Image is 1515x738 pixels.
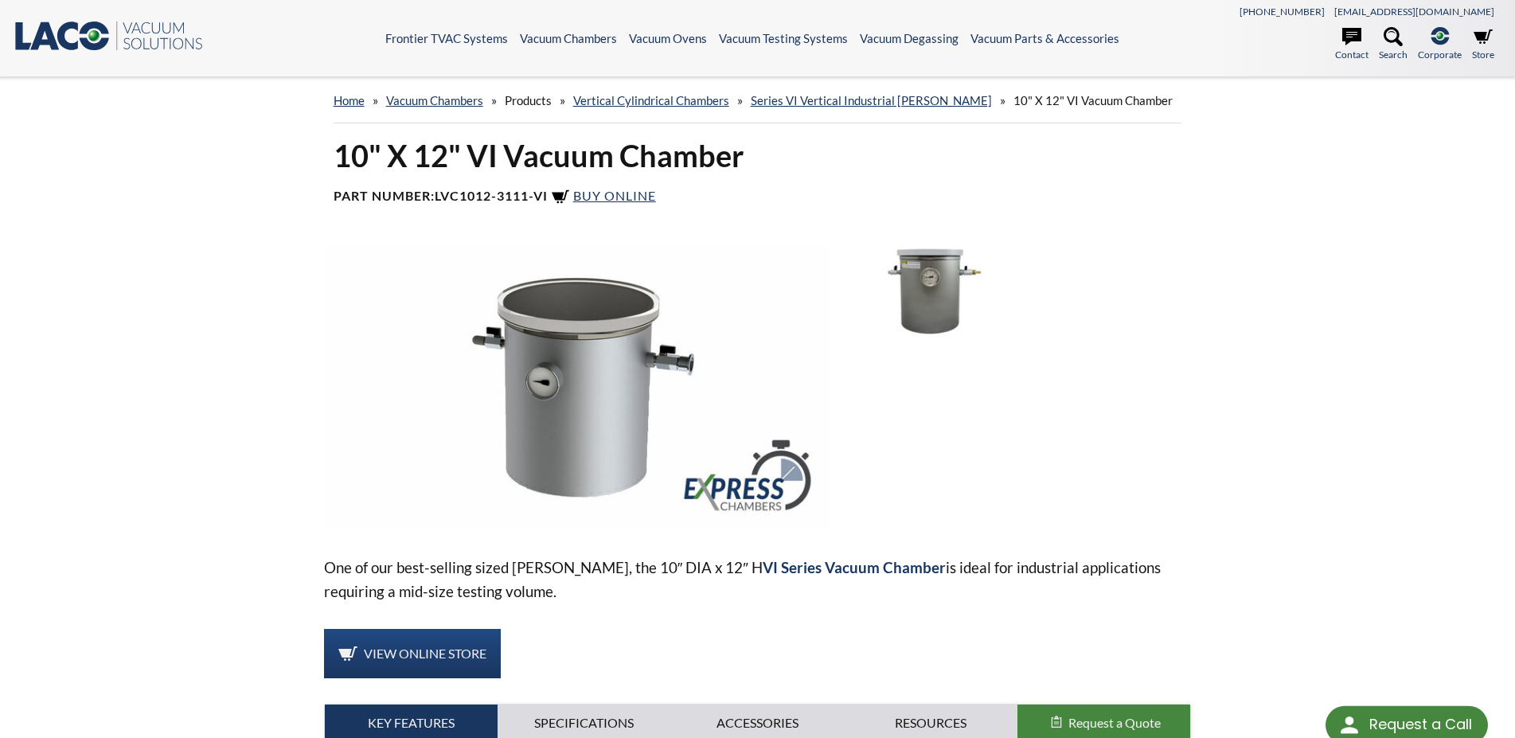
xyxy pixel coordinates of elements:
[334,78,1182,123] div: » » » » »
[1335,27,1369,62] a: Contact
[763,558,946,576] strong: VI Series Vacuum Chamber
[573,93,729,107] a: Vertical Cylindrical Chambers
[1240,6,1325,18] a: [PHONE_NUMBER]
[1337,713,1362,738] img: round button
[844,245,1009,338] img: LVC1012-3111-VI, front view
[1334,6,1494,18] a: [EMAIL_ADDRESS][DOMAIN_NAME]
[1068,715,1161,730] span: Request a Quote
[386,93,483,107] a: Vacuum Chambers
[520,31,617,45] a: Vacuum Chambers
[629,31,707,45] a: Vacuum Ovens
[1418,47,1462,62] span: Corporate
[385,31,508,45] a: Frontier TVAC Systems
[1379,27,1408,62] a: Search
[860,31,959,45] a: Vacuum Degassing
[334,136,1182,175] h1: 10" X 12" VI Vacuum Chamber
[1013,93,1173,107] span: 10" X 12" VI Vacuum Chamber
[324,556,1192,603] p: One of our best-selling sized [PERSON_NAME], the 10″ DIA x 12″ H is ideal for industrial applicat...
[505,93,552,107] span: Products
[334,93,365,107] a: home
[551,188,656,203] a: Buy Online
[364,646,486,661] span: View Online Store
[435,188,548,203] b: LVC1012-3111-VI
[719,31,848,45] a: Vacuum Testing Systems
[970,31,1119,45] a: Vacuum Parts & Accessories
[324,629,501,678] a: View Online Store
[751,93,992,107] a: Series VI Vertical Industrial [PERSON_NAME]
[324,245,832,530] img: LVC1012-3111-VI Express Chamber, angled view
[1472,27,1494,62] a: Store
[334,188,1182,207] h4: Part Number:
[573,188,656,203] span: Buy Online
